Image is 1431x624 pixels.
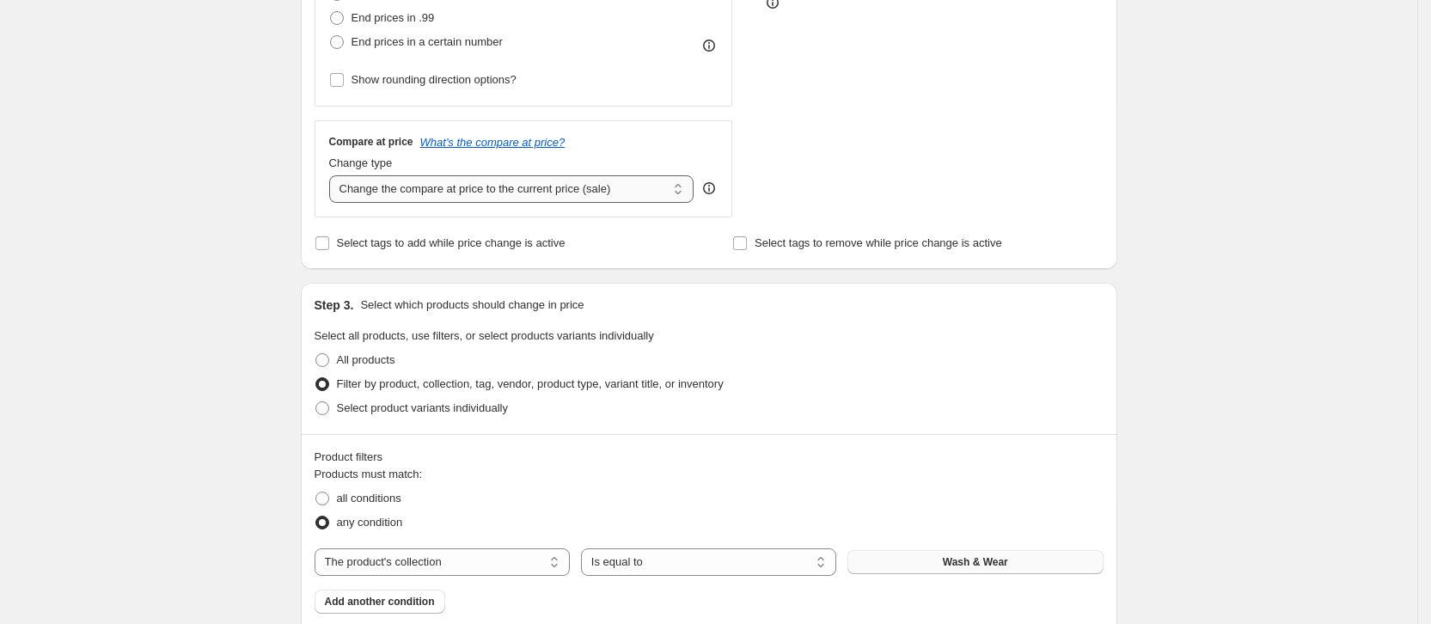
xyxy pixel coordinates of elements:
[847,550,1103,574] button: Wash & Wear
[352,73,517,86] span: Show rounding direction options?
[360,297,584,314] p: Select which products should change in price
[337,516,403,529] span: any condition
[337,492,401,505] span: all conditions
[315,297,354,314] h2: Step 3.
[337,377,724,390] span: Filter by product, collection, tag, vendor, product type, variant title, or inventory
[337,236,566,249] span: Select tags to add while price change is active
[700,180,718,197] div: help
[315,329,654,342] span: Select all products, use filters, or select products variants individually
[943,555,1008,569] span: Wash & Wear
[325,595,435,609] span: Add another condition
[337,353,395,366] span: All products
[315,449,1104,466] div: Product filters
[420,136,566,149] button: What's the compare at price?
[329,156,393,169] span: Change type
[337,401,508,414] span: Select product variants individually
[352,11,435,24] span: End prices in .99
[329,135,413,149] h3: Compare at price
[315,468,423,480] span: Products must match:
[352,35,503,48] span: End prices in a certain number
[755,236,1002,249] span: Select tags to remove while price change is active
[315,590,445,614] button: Add another condition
